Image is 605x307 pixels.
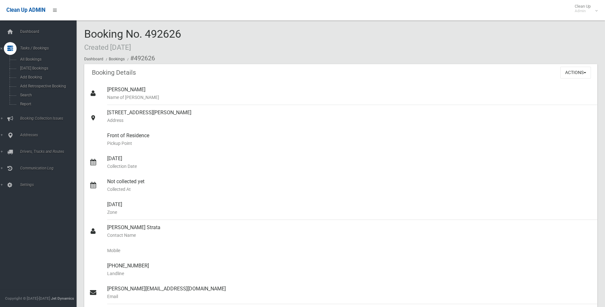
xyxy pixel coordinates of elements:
[18,149,81,154] span: Drivers, Trucks and Routes
[107,105,592,128] div: [STREET_ADDRESS][PERSON_NAME]
[84,281,597,304] a: [PERSON_NAME][EMAIL_ADDRESS][DOMAIN_NAME]Email
[107,185,592,193] small: Collected At
[107,208,592,216] small: Zone
[18,93,76,97] span: Search
[107,258,592,281] div: [PHONE_NUMBER]
[107,174,592,197] div: Not collected yet
[18,166,81,170] span: Communication Log
[18,116,81,121] span: Booking Collection Issues
[5,296,50,301] span: Copyright © [DATE]-[DATE]
[18,66,76,71] span: [DATE] Bookings
[18,183,81,187] span: Settings
[109,57,125,61] a: Bookings
[107,270,592,277] small: Landline
[107,220,592,243] div: [PERSON_NAME] Strata
[18,46,81,50] span: Tasks / Bookings
[107,82,592,105] div: [PERSON_NAME]
[18,75,76,79] span: Add Booking
[560,67,591,79] button: Actions
[84,66,144,79] header: Booking Details
[6,7,45,13] span: Clean Up ADMIN
[107,128,592,151] div: Front of Residence
[107,281,592,304] div: [PERSON_NAME][EMAIL_ADDRESS][DOMAIN_NAME]
[107,139,592,147] small: Pickup Point
[572,4,597,13] span: Clean Up
[18,29,81,34] span: Dashboard
[107,94,592,101] small: Name of [PERSON_NAME]
[18,57,76,62] span: All Bookings
[126,52,155,64] li: #492626
[107,293,592,300] small: Email
[107,247,592,254] small: Mobile
[575,9,591,13] small: Admin
[18,102,76,106] span: Report
[107,151,592,174] div: [DATE]
[84,27,181,52] span: Booking No. 492626
[107,231,592,239] small: Contact Name
[107,162,592,170] small: Collection Date
[84,57,103,61] a: Dashboard
[84,43,131,51] small: Created [DATE]
[107,197,592,220] div: [DATE]
[107,116,592,124] small: Address
[18,133,81,137] span: Addresses
[18,84,76,88] span: Add Retrospective Booking
[51,296,74,301] strong: Jet Dynamics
